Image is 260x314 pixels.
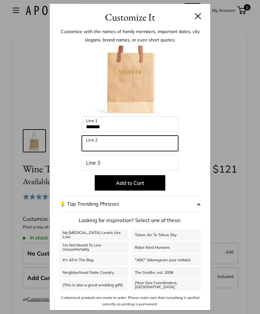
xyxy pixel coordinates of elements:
[132,242,201,253] a: Raise Kind Humans
[5,290,69,309] iframe: Sign Up via Text for Offers
[59,10,201,25] h3: Customize It
[59,294,201,308] p: Customized products are made to order. Please make sure that everything is spelled correctly as p...
[59,242,128,253] a: I'm Not Meant To Live Uncomfortably
[59,279,128,291] a: (This is also a great wedding gift!)
[132,254,201,265] a: "ABC" (Monogram your initials)
[132,267,201,278] a: The Smiths, est. 2008
[59,267,128,278] a: Neighborhood State Country
[95,175,165,191] button: Add to Cart
[59,27,201,44] p: Customize with the names of family members, important dates, city slogans, brand names, or even s...
[59,254,128,265] a: It's All In The Bag
[132,279,201,291] a: (Your Geo Coordinates), [GEOGRAPHIC_DATA]
[59,196,201,212] button: 💡 Top Trending Phrases
[59,216,201,225] p: Looking for inspiration? Select one of these:
[95,46,165,116] img: customizer-prod
[132,229,201,240] a: Tulum Air To Tahoe Sky
[59,229,128,240] a: My [MEDICAL_DATA] Levels Are Low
